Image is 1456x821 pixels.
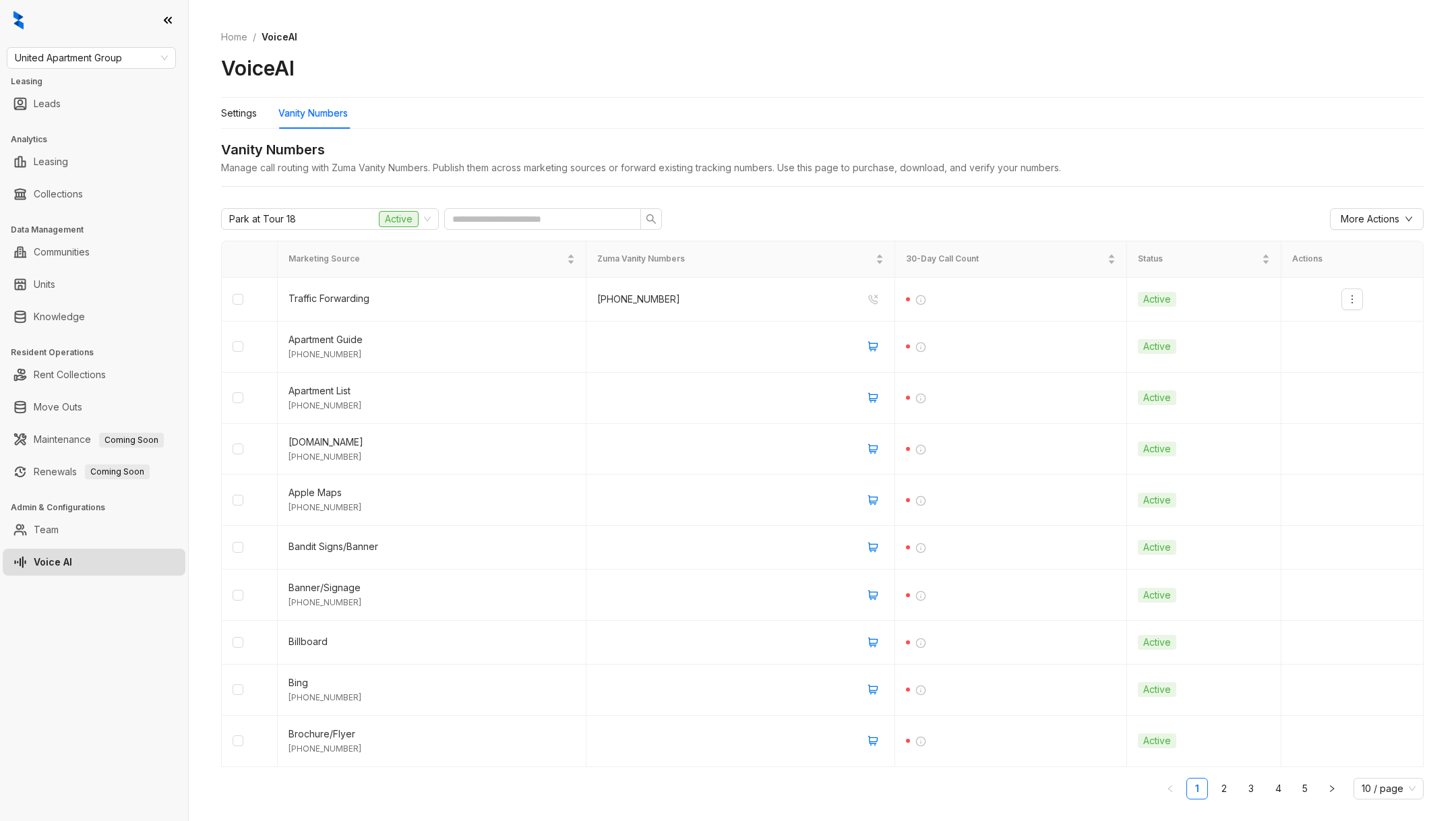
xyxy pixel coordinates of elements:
span: Active [1138,635,1176,650]
div: [PHONE_NUMBER] [597,292,680,307]
a: Home [218,30,250,44]
div: [PHONE_NUMBER] [289,451,575,464]
span: Active [1138,390,1176,405]
div: Traffic Forwarding [289,291,575,306]
th: Marketing Source [278,241,586,277]
div: Banner/Signage [289,580,575,595]
li: Team [3,516,185,543]
span: Active [1138,733,1176,748]
li: Rent Collections [3,361,185,388]
li: Knowledge [3,303,185,330]
li: / [253,30,256,44]
span: search [646,214,657,224]
h2: VoiceAI [221,55,295,81]
li: Renewals [3,458,185,485]
span: right [1328,785,1336,793]
a: Voice AI [34,549,72,576]
span: left [1166,785,1174,793]
span: Active [1138,682,1176,697]
div: Bandit Signs/Banner [289,539,575,554]
a: Leads [34,90,61,117]
li: Collections [3,181,185,208]
a: RenewalsComing Soon [34,458,150,485]
span: Zuma Vanity Numbers [597,253,873,266]
a: Knowledge [34,303,85,330]
a: 2 [1214,779,1234,799]
a: Leasing [34,148,68,175]
button: left [1159,778,1181,799]
li: Voice AI [3,549,185,576]
h3: Data Management [11,224,188,236]
span: 30-Day Call Count [906,253,1105,266]
h3: Leasing [11,75,188,88]
span: 10 / page [1362,779,1416,799]
h3: Resident Operations [11,346,188,359]
a: Team [34,516,59,543]
a: Rent Collections [34,361,106,388]
li: 2 [1213,778,1235,799]
a: Move Outs [34,394,82,421]
a: Collections [34,181,83,208]
span: Active [1138,442,1176,456]
div: Billboard [289,634,575,649]
div: [PHONE_NUMBER] [289,743,575,756]
span: Coming Soon [85,464,150,479]
li: Move Outs [3,394,185,421]
a: Units [34,271,55,298]
span: Active [1138,339,1176,354]
div: Apple Maps [289,485,575,500]
div: Brochure/Flyer [289,727,575,741]
li: Leasing [3,148,185,175]
span: more [1347,294,1358,305]
span: down [1405,215,1413,223]
th: Status [1127,241,1281,277]
span: Active [1138,588,1176,603]
th: Zuma Vanity Numbers [586,241,895,277]
div: [DOMAIN_NAME] [289,435,575,450]
button: right [1321,778,1343,799]
div: Apartment List [289,384,575,398]
li: Units [3,271,185,298]
li: Communities [3,239,185,266]
span: VoiceAI [262,31,297,42]
th: Actions [1281,241,1424,277]
span: Active [379,211,419,227]
h3: Analytics [11,133,188,146]
div: Page Size [1354,778,1424,799]
li: Maintenance [3,426,185,453]
li: Leads [3,90,185,117]
span: Status [1138,253,1259,266]
li: 4 [1267,778,1289,799]
div: [PHONE_NUMBER] [289,597,575,609]
span: Active [1138,540,1176,555]
li: Previous Page [1159,778,1181,799]
a: 4 [1268,779,1288,799]
button: More Actionsdown [1330,208,1424,230]
a: 3 [1241,779,1261,799]
span: United Apartment Group [15,48,168,68]
span: Active [1138,292,1176,307]
li: 5 [1294,778,1316,799]
span: Park at Tour 18 [229,209,296,229]
div: Vanity Numbers [278,106,348,121]
div: [PHONE_NUMBER] [289,501,575,514]
th: 30-Day Call Count [895,241,1127,277]
div: Apartment Guide [289,332,575,347]
div: [PHONE_NUMBER] [289,348,575,361]
div: Vanity Numbers [221,140,1424,160]
li: 3 [1240,778,1262,799]
h3: Admin & Configurations [11,501,188,514]
span: Marketing Source [289,253,564,266]
li: Next Page [1321,778,1343,799]
div: [PHONE_NUMBER] [289,400,575,413]
a: 1 [1187,779,1207,799]
a: Communities [34,239,90,266]
div: Bing [289,675,575,690]
div: Manage call routing with Zuma Vanity Numbers. Publish them across marketing sources or forward ex... [221,160,1424,175]
div: [PHONE_NUMBER] [289,692,575,704]
span: Coming Soon [99,433,164,448]
li: 1 [1186,778,1208,799]
span: Active [1138,493,1176,508]
img: logo [13,11,24,30]
span: More Actions [1341,212,1399,226]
